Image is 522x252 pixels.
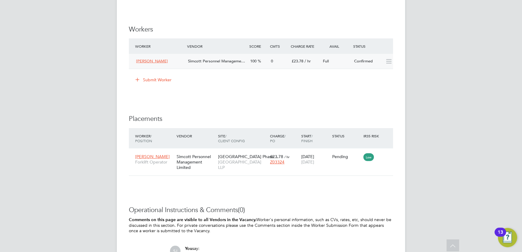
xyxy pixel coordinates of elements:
[289,41,320,52] div: Charge Rate
[301,159,314,165] span: [DATE]
[352,56,383,66] div: Confirmed
[131,75,176,85] button: Submit Worker
[270,133,286,143] span: / PO
[301,133,313,143] span: / Finish
[134,41,186,52] div: Worker
[218,154,278,159] span: [GEOGRAPHIC_DATA] Phase…
[135,154,170,159] span: [PERSON_NAME]
[498,232,503,240] div: 13
[186,41,248,52] div: Vendor
[188,58,245,64] span: Simcott Personnel Manageme…
[292,58,303,64] span: £23.78
[300,130,331,146] div: Start
[323,58,329,64] span: Full
[250,58,256,64] span: 100
[352,41,393,52] div: Status
[284,154,290,159] span: / hr
[498,228,517,247] button: Open Resource Center, 13 new notifications
[134,151,393,156] a: [PERSON_NAME]Forklift OperatorSimcott Personnel Management Limited[GEOGRAPHIC_DATA] Phase…[GEOGRA...
[271,58,273,64] span: 0
[175,151,217,173] div: Simcott Personnel Management Limited
[135,159,174,165] span: Forklift Operator
[129,115,393,123] h3: Placements
[270,154,283,159] span: £23.78
[135,133,152,143] span: / Position
[129,217,393,234] p: Worker's personal information, such as CVs, rates, etc, should never be discussed in this section...
[300,151,331,168] div: [DATE]
[270,159,284,165] span: Z03324
[217,130,269,146] div: Site
[129,25,393,34] h3: Workers
[248,41,269,52] div: Score
[363,153,374,161] span: Low
[238,206,245,214] span: (0)
[134,130,175,146] div: Worker
[305,58,311,64] span: / hr
[129,206,393,214] h3: Operational Instructions & Comments
[362,130,383,141] div: IR35 Risk
[136,58,168,64] span: [PERSON_NAME]
[320,41,352,52] div: Avail
[175,130,217,141] div: Vendor
[218,133,245,143] span: / Client Config
[269,41,289,52] div: Cmts
[185,246,192,251] span: You
[331,130,362,141] div: Status
[332,154,361,159] div: Pending
[129,217,256,222] b: Comments on this page are visible to all Vendors in the Vacancy.
[218,159,267,170] span: [GEOGRAPHIC_DATA] LLP
[269,130,300,146] div: Charge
